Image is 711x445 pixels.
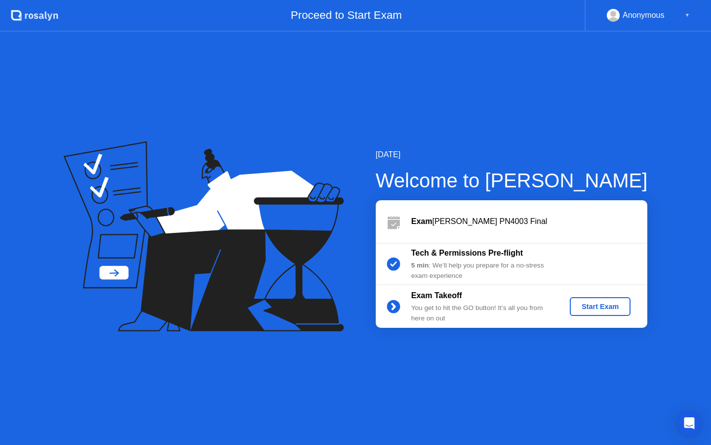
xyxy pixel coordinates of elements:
div: Welcome to [PERSON_NAME] [376,166,648,195]
b: 5 min [411,262,429,269]
div: [PERSON_NAME] PN4003 Final [411,216,647,227]
div: ▼ [685,9,690,22]
div: [DATE] [376,149,648,161]
div: Start Exam [574,303,627,311]
b: Tech & Permissions Pre-flight [411,249,523,257]
div: Open Intercom Messenger [677,411,701,435]
div: : We’ll help you prepare for a no-stress exam experience [411,261,553,281]
b: Exam [411,217,433,225]
div: Anonymous [623,9,665,22]
b: Exam Takeoff [411,291,462,300]
div: You get to hit the GO button! It’s all you from here on out [411,303,553,323]
button: Start Exam [570,297,631,316]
